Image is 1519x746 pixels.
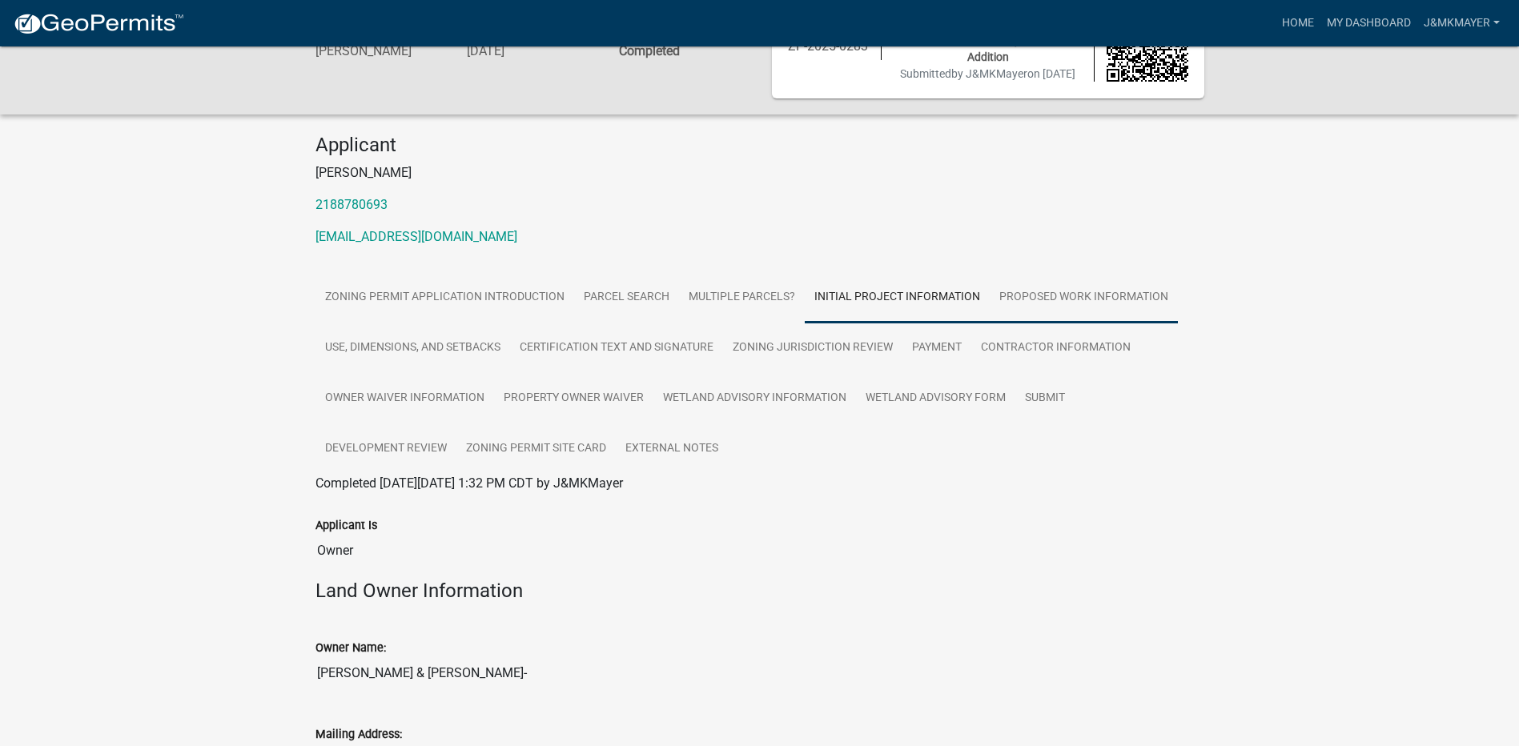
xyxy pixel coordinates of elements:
h6: [PERSON_NAME] [315,43,444,58]
label: Applicant Is [315,520,377,531]
a: Zoning Permit Application Introduction [315,272,574,323]
span: by J&MKMayer [951,67,1027,80]
a: Wetland Advisory Form [856,373,1015,424]
a: External Notes [616,423,728,475]
a: Property Owner Waiver [494,373,653,424]
span: Submitted on [DATE] [900,67,1075,80]
a: Development Review [315,423,456,475]
a: Multiple Parcels? [679,272,805,323]
a: Payment [902,323,971,374]
a: Zoning Permit Site Card [456,423,616,475]
a: Certification Text and Signature [510,323,723,374]
a: J&MKMayer [1417,8,1506,38]
a: Use, Dimensions, and Setbacks [315,323,510,374]
a: Contractor Information [971,323,1140,374]
a: Submit [1015,373,1075,424]
h4: Applicant [315,134,1204,157]
a: Home [1276,8,1320,38]
p: [PERSON_NAME] [315,163,1204,182]
span: Completed [DATE][DATE] 1:32 PM CDT by J&MKMayer [315,475,623,491]
a: My Dashboard [1320,8,1417,38]
a: 2188780693 [315,197,388,212]
a: Initial Project Information [805,272,990,323]
h6: [DATE] [467,43,595,58]
a: [EMAIL_ADDRESS][DOMAIN_NAME] [315,229,517,244]
h4: Land Owner Information [315,580,1204,603]
label: Owner Name: [315,643,386,654]
a: Owner Waiver Information [315,373,494,424]
a: Proposed Work Information [990,272,1178,323]
strong: Completed [619,43,680,58]
a: Parcel search [574,272,679,323]
a: Wetland Advisory Information [653,373,856,424]
a: Zoning Jurisdiction Review [723,323,902,374]
label: Mailing Address: [315,729,402,740]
